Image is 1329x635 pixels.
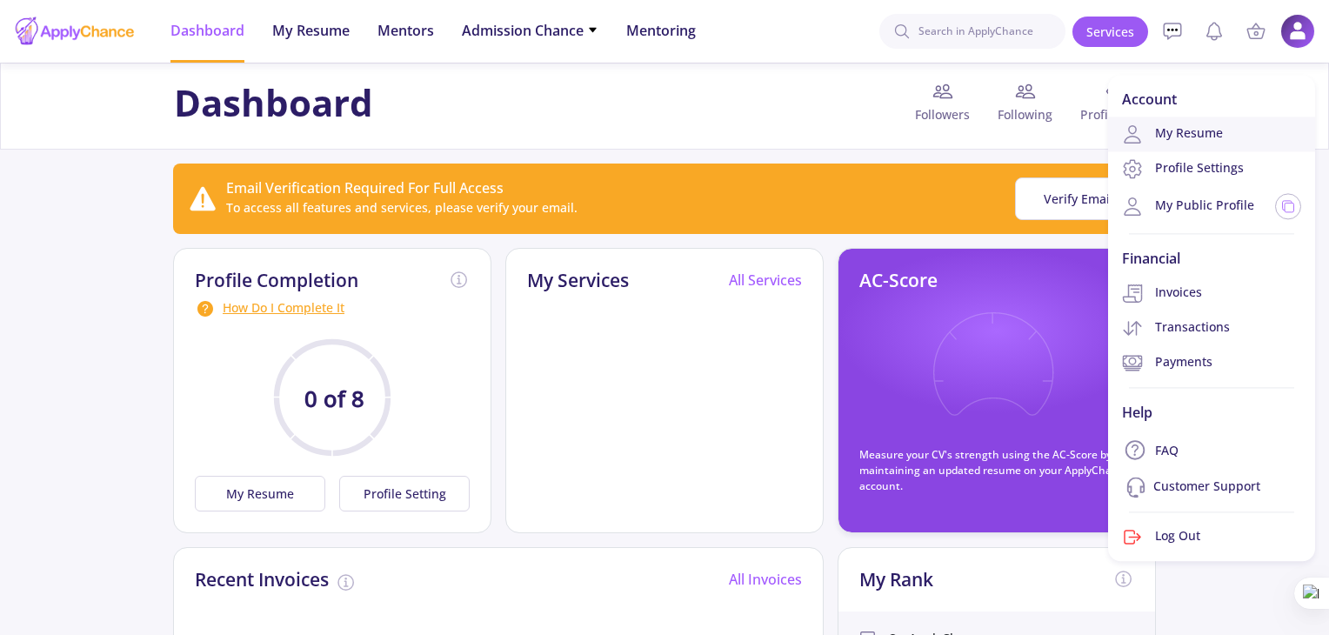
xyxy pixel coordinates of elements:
a: Payments [1108,345,1315,380]
a: My Public Profile [1122,196,1254,217]
span: Invoices [1122,283,1202,304]
button: Profile Setting [339,476,470,511]
input: Search in ApplyChance [879,14,1065,49]
span: Admission Chance [462,20,598,41]
div: Help [1108,395,1315,430]
a: My Resume [195,476,332,511]
a: Transactions [1108,311,1315,345]
a: FAQ [1108,430,1315,470]
span: Mentoring [626,20,696,41]
div: Email Verification Required For Full Access [226,177,578,198]
a: Profile Setting [332,476,470,511]
span: Followers [901,105,984,124]
a: All Invoices [729,570,802,589]
button: Verify Email [1015,177,1142,220]
span: Dashboard [170,20,244,41]
h1: Dashboard [174,81,373,124]
div: To access all features and services, please verify your email. [226,198,578,217]
button: My Resume [195,476,325,511]
span: My Resume [272,20,350,41]
div: Account [1108,82,1315,117]
span: Profile visits [1066,105,1155,124]
a: Profile Settings [1108,151,1315,186]
a: My Resume [1108,117,1315,151]
h2: Recent Invoices [195,569,329,591]
h2: My Rank [859,569,933,591]
a: Services [1072,17,1148,47]
text: 0 of 8 [304,384,364,414]
p: Measure your CV's strength using the AC-Score by maintaining an updated resume on your ApplyChanc... [859,447,1134,494]
div: How Do I Complete It [195,298,470,319]
div: Financial [1108,241,1315,276]
a: Log Out [1108,520,1315,555]
span: Mentors [377,20,434,41]
a: Invoices [1108,276,1315,311]
a: All Services [729,271,802,290]
h2: My Services [527,270,629,291]
h2: Profile Completion [195,270,358,291]
h2: AC-Score [859,270,938,291]
a: Customer Support [1108,471,1315,505]
span: Following [984,105,1066,124]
